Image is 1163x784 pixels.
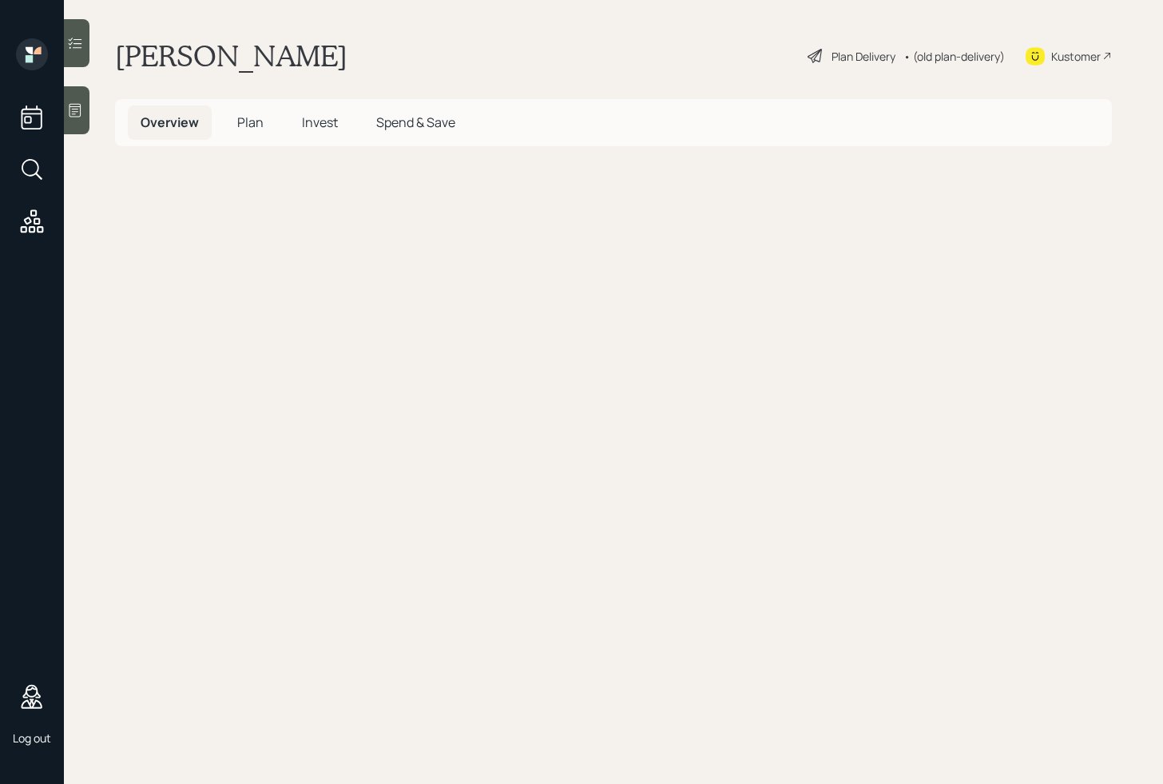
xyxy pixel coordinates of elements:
span: Overview [141,113,199,131]
div: Kustomer [1051,48,1101,65]
span: Invest [302,113,338,131]
div: Log out [13,730,51,746]
span: Spend & Save [376,113,455,131]
div: • (old plan-delivery) [903,48,1005,65]
span: Plan [237,113,264,131]
h1: [PERSON_NAME] [115,38,347,74]
div: Plan Delivery [832,48,895,65]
